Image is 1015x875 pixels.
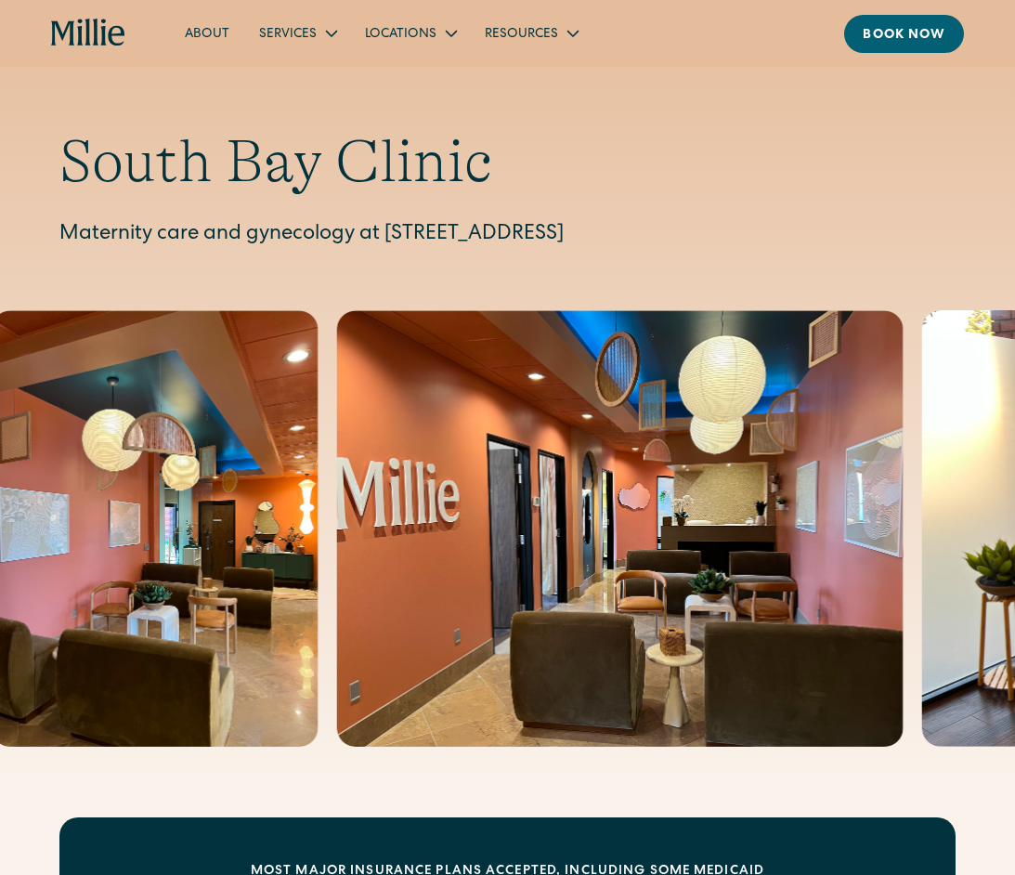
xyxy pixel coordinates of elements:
[259,25,317,45] div: Services
[51,19,125,47] a: home
[59,220,956,251] p: Maternity care and gynecology at [STREET_ADDRESS]
[170,18,244,48] a: About
[365,25,436,45] div: Locations
[244,18,350,48] div: Services
[350,18,470,48] div: Locations
[59,126,956,198] h1: South Bay Clinic
[863,26,945,46] div: Book now
[485,25,558,45] div: Resources
[470,18,592,48] div: Resources
[844,15,964,53] a: Book now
